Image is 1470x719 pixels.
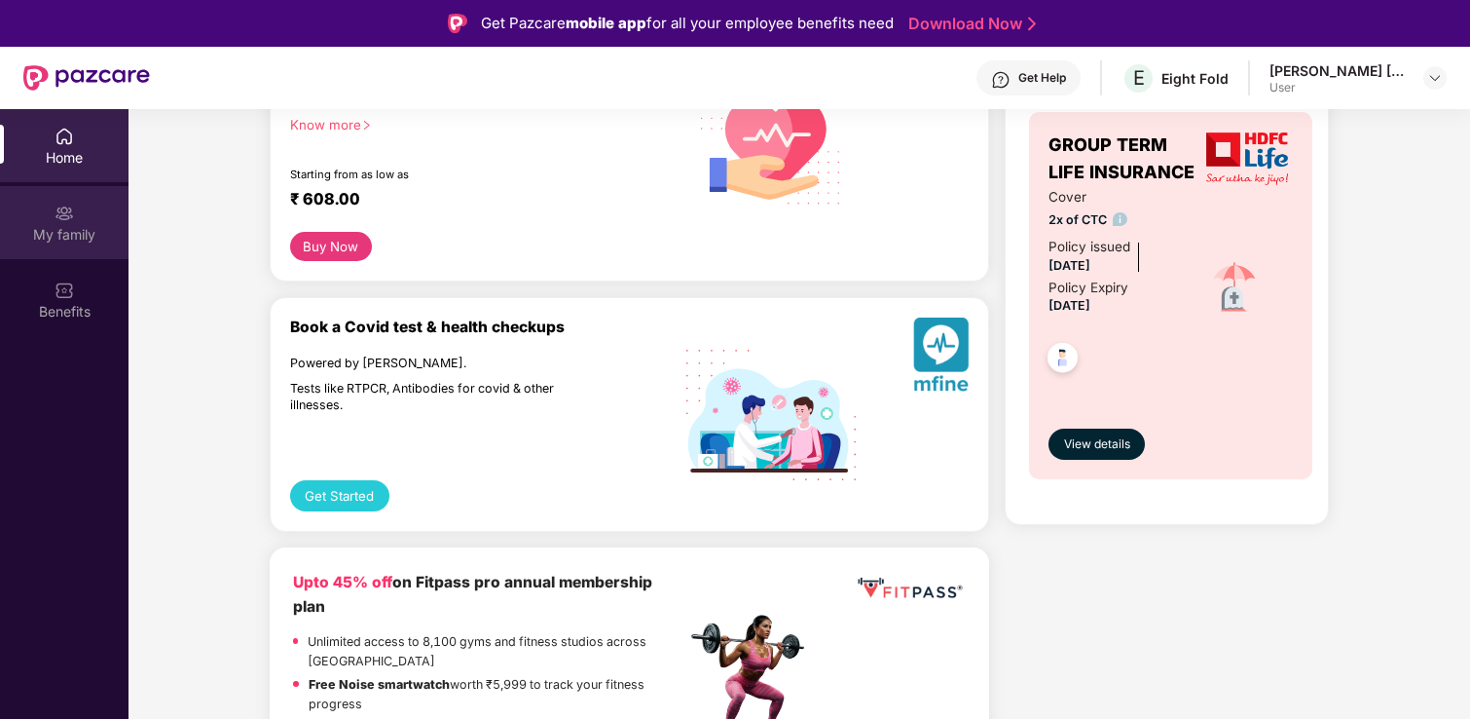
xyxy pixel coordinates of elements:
span: E [1133,66,1145,90]
div: Eight Fold [1161,69,1229,88]
button: View details [1048,429,1145,460]
p: Unlimited access to 8,100 gyms and fitness studios across [GEOGRAPHIC_DATA] [308,632,685,670]
span: right [361,120,372,131]
div: User [1269,80,1406,95]
a: Download Now [908,14,1030,34]
img: icon [1200,254,1268,322]
div: [PERSON_NAME] [PERSON_NAME] [1269,61,1406,80]
img: svg+xml;base64,PHN2ZyB4bWxucz0iaHR0cDovL3d3dy53My5vcmcvMjAwMC9zdmciIHdpZHRoPSIxOTIiIGhlaWdodD0iMT... [686,350,856,480]
div: Get Help [1018,70,1066,86]
img: fppp.png [854,571,966,606]
img: svg+xml;base64,PHN2ZyBpZD0iSG9tZSIgeG1sbnM9Imh0dHA6Ly93d3cudzMub3JnLzIwMDAvc3ZnIiB3aWR0aD0iMjAiIG... [55,127,74,146]
div: Tests like RTPCR, Antibodies for covid & other illnesses. [290,381,602,413]
span: 2x of CTC [1048,210,1176,230]
b: Upto 45% off [293,573,392,591]
strong: mobile app [566,14,646,32]
img: svg+xml;base64,PHN2ZyB4bWxucz0iaHR0cDovL3d3dy53My5vcmcvMjAwMC9zdmciIHdpZHRoPSI0OC45NDMiIGhlaWdodD... [1039,337,1086,385]
span: [DATE] [1048,298,1090,313]
div: Book a Covid test & health checkups [290,318,686,336]
div: Policy Expiry [1048,278,1128,298]
img: svg+xml;base64,PHN2ZyBpZD0iSGVscC0zMngzMiIgeG1sbnM9Imh0dHA6Ly93d3cudzMub3JnLzIwMDAvc3ZnIiB3aWR0aD... [991,70,1011,90]
b: on Fitpass pro annual membership plan [293,573,652,615]
span: Cover [1048,187,1176,208]
span: View details [1064,435,1130,454]
div: Policy issued [1048,237,1130,257]
img: Stroke [1028,14,1036,34]
img: svg+xml;base64,PHN2ZyB3aWR0aD0iMjAiIGhlaWdodD0iMjAiIHZpZXdCb3g9IjAgMCAyMCAyMCIgZmlsbD0ibm9uZSIgeG... [55,204,74,223]
img: insurerLogo [1206,132,1288,185]
img: svg+xml;base64,PHN2ZyBpZD0iRHJvcGRvd24tMzJ4MzIiIHhtbG5zPSJodHRwOi8vd3d3LnczLm9yZy8yMDAwL3N2ZyIgd2... [1427,70,1443,86]
div: Get Pazcare for all your employee benefits need [481,12,894,35]
div: ₹ 608.00 [290,189,667,212]
img: svg+xml;base64,PHN2ZyB4bWxucz0iaHR0cDovL3d3dy53My5vcmcvMjAwMC9zdmciIHhtbG5zOnhsaW5rPSJodHRwOi8vd3... [686,53,856,225]
button: Get Started [290,480,389,511]
div: Powered by [PERSON_NAME]. [290,356,602,372]
span: [DATE] [1048,258,1090,273]
img: Logo [448,14,467,33]
strong: Free Noise smartwatch [309,677,450,692]
div: Starting from as low as [290,168,604,181]
img: svg+xml;base64,PHN2ZyBpZD0iQmVuZWZpdHMiIHhtbG5zPSJodHRwOi8vd3d3LnczLm9yZy8yMDAwL3N2ZyIgd2lkdGg9Ij... [55,281,74,300]
div: Know more [290,117,675,131]
img: New Pazcare Logo [23,65,150,91]
span: GROUP TERM LIFE INSURANCE [1048,132,1201,187]
p: worth ₹5,999 to track your fitness progress [309,675,685,713]
button: Buy Now [290,232,372,261]
img: svg+xml;base64,PHN2ZyB4bWxucz0iaHR0cDovL3d3dy53My5vcmcvMjAwMC9zdmciIHhtbG5zOnhsaW5rPSJodHRwOi8vd3... [913,318,969,398]
img: info [1113,212,1127,227]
